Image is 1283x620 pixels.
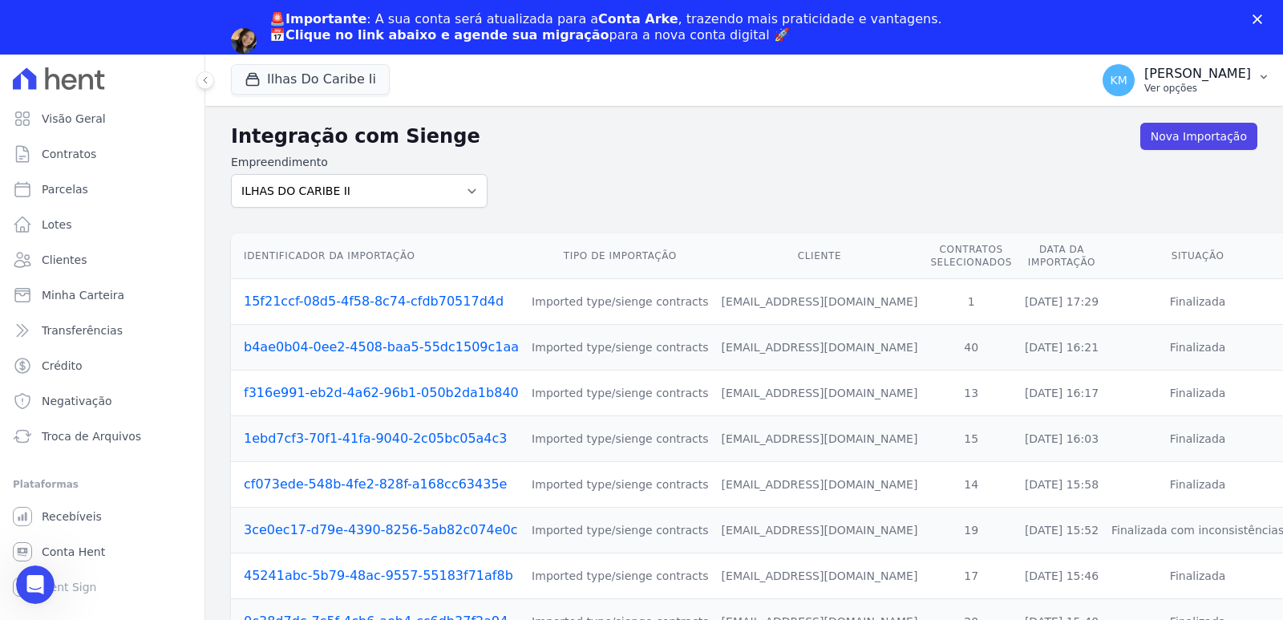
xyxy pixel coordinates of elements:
[6,536,198,568] a: Conta Hent
[6,350,198,382] a: Crédito
[715,279,925,325] td: [EMAIL_ADDRESS][DOMAIN_NAME]
[525,371,714,416] td: Imported type/sienge contracts
[6,385,198,417] a: Negativação
[598,11,678,26] b: Conta Arke
[1018,279,1105,325] td: [DATE] 17:29
[715,508,925,553] td: [EMAIL_ADDRESS][DOMAIN_NAME]
[715,416,925,462] td: [EMAIL_ADDRESS][DOMAIN_NAME]
[1140,123,1257,150] a: Nova Importação
[525,553,714,599] td: Imported type/sienge contracts
[244,294,504,309] a: 15f21ccf-08d5-4f58-8c74-cfdb70517d4d
[244,431,508,446] a: 1ebd7cf3-70f1-41fa-9040-2c05bc05a4c3
[1018,462,1105,508] td: [DATE] 15:58
[1018,371,1105,416] td: [DATE] 16:17
[6,244,198,276] a: Clientes
[6,209,198,241] a: Lotes
[231,122,1140,151] h2: Integração com Sienge
[269,53,402,71] a: Agendar migração
[715,233,925,279] th: Cliente
[42,217,72,233] span: Lotes
[269,11,942,43] div: : A sua conta será atualizada para a , trazendo mais praticidade e vantagens. 📅 para a nova conta...
[231,154,488,171] label: Empreendimento
[1090,58,1283,103] button: KM [PERSON_NAME] Ver opções
[1110,75,1127,86] span: KM
[42,111,106,127] span: Visão Geral
[244,568,513,583] a: 45241abc-5b79-48ac-9557-55183f71af8b
[244,476,507,492] a: cf073ede-548b-4fe2-828f-a168cc63435e
[6,138,198,170] a: Contratos
[42,428,141,444] span: Troca de Arquivos
[1253,14,1269,24] div: Fechar
[6,173,198,205] a: Parcelas
[1018,325,1105,371] td: [DATE] 16:21
[42,181,88,197] span: Parcelas
[924,508,1018,553] td: 19
[269,11,366,26] b: 🚨Importante
[244,385,519,400] a: f316e991-eb2d-4a62-96b1-050b2da1b840
[525,416,714,462] td: Imported type/sienge contracts
[231,233,525,279] th: Identificador da Importação
[1144,66,1251,82] p: [PERSON_NAME]
[1144,82,1251,95] p: Ver opções
[924,553,1018,599] td: 17
[42,322,123,338] span: Transferências
[6,279,198,311] a: Minha Carteira
[924,233,1018,279] th: Contratos Selecionados
[924,416,1018,462] td: 15
[525,325,714,371] td: Imported type/sienge contracts
[1018,553,1105,599] td: [DATE] 15:46
[525,508,714,553] td: Imported type/sienge contracts
[525,233,714,279] th: Tipo de Importação
[244,522,518,537] a: 3ce0ec17-d79e-4390-8256-5ab82c074e0c
[6,420,198,452] a: Troca de Arquivos
[285,27,609,43] b: Clique no link abaixo e agende sua migração
[6,500,198,533] a: Recebíveis
[715,325,925,371] td: [EMAIL_ADDRESS][DOMAIN_NAME]
[42,544,105,560] span: Conta Hent
[42,358,83,374] span: Crédito
[715,371,925,416] td: [EMAIL_ADDRESS][DOMAIN_NAME]
[6,103,198,135] a: Visão Geral
[42,287,124,303] span: Minha Carteira
[6,314,198,346] a: Transferências
[924,279,1018,325] td: 1
[244,339,519,355] a: b4ae0b04-0ee2-4508-baa5-55dc1509c1aa
[42,146,96,162] span: Contratos
[525,462,714,508] td: Imported type/sienge contracts
[16,565,55,604] iframe: Intercom live chat
[13,475,192,494] div: Plataformas
[715,462,925,508] td: [EMAIL_ADDRESS][DOMAIN_NAME]
[924,462,1018,508] td: 14
[42,393,112,409] span: Negativação
[42,252,87,268] span: Clientes
[1018,233,1105,279] th: Data da Importação
[42,509,102,525] span: Recebíveis
[715,553,925,599] td: [EMAIL_ADDRESS][DOMAIN_NAME]
[1018,416,1105,462] td: [DATE] 16:03
[231,28,257,54] img: Profile image for Adriane
[525,279,714,325] td: Imported type/sienge contracts
[924,371,1018,416] td: 13
[231,64,390,95] button: Ilhas Do Caribe Ii
[1018,508,1105,553] td: [DATE] 15:52
[924,325,1018,371] td: 40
